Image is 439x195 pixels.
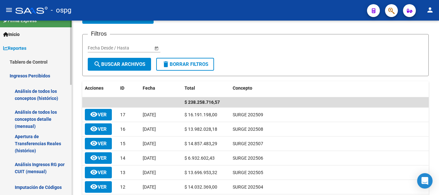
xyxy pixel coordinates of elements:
span: Fecha [143,85,155,91]
div: Open Intercom Messenger [417,173,433,189]
span: $ 13.696.953,32 [184,170,217,175]
button: Buscar Archivos [88,58,151,71]
mat-icon: menu [5,6,13,14]
span: $ 13.982.028,18 [184,127,217,132]
button: Ver [85,109,112,120]
datatable-header-cell: ID [118,81,140,95]
button: Ver [85,167,112,178]
span: [DATE] [143,112,156,117]
mat-icon: remove_red_eye [90,168,98,176]
span: Ver [90,155,107,161]
span: Ver [90,141,107,146]
span: SURGE 202509 [233,112,263,117]
h3: Filtros [88,29,110,38]
button: Ver [85,123,112,135]
span: [DATE] [143,141,156,146]
span: [DATE] [143,184,156,190]
span: Inicio [3,31,20,38]
mat-icon: remove_red_eye [90,139,98,147]
datatable-header-cell: Acciones [82,81,118,95]
button: Open calendar [153,45,160,51]
button: Ver [85,152,112,164]
button: Ver [85,181,112,193]
span: 14 [120,155,125,161]
span: SURGE 202505 [233,170,263,175]
datatable-header-cell: Fecha [140,81,182,95]
mat-icon: remove_red_eye [90,125,98,133]
span: 13 [120,170,125,175]
span: Total [184,85,195,91]
span: - ospg [51,3,71,17]
span: Reportes [3,45,26,52]
span: $ 6.932.602,43 [184,155,215,161]
mat-icon: person [426,6,434,14]
span: SURGE 202507 [233,141,263,146]
span: Ver [90,184,107,190]
input: Fecha inicio [88,45,111,51]
span: Ver [90,170,107,175]
span: $ 16.191.198,00 [184,112,217,117]
span: 15 [120,141,125,146]
mat-icon: remove_red_eye [90,154,98,162]
span: 16 [120,127,125,132]
span: $ 14.032.369,00 [184,184,217,190]
span: $ 238.258.716,57 [184,100,220,105]
span: Buscar Archivos [94,61,145,67]
span: Ver [90,126,107,132]
span: SURGE 202508 [233,127,263,132]
datatable-header-cell: Concepto [230,81,429,95]
span: [DATE] [143,127,156,132]
span: ID [120,85,124,91]
mat-icon: delete [162,60,170,68]
span: 17 [120,112,125,117]
datatable-header-cell: Total [182,81,230,95]
span: 12 [120,184,125,190]
button: Borrar Filtros [156,58,214,71]
span: Borrar Filtros [162,61,208,67]
span: [DATE] [143,155,156,161]
button: Ver [85,138,112,149]
span: Ver [90,112,107,118]
span: SURGE 202504 [233,184,263,190]
mat-icon: remove_red_eye [90,111,98,118]
span: [DATE] [143,170,156,175]
span: $ 14.857.483,29 [184,141,217,146]
span: SURGE 202506 [233,155,263,161]
span: Crear Otros Ingreso [87,15,148,21]
input: Fecha fin [117,45,148,51]
span: Concepto [233,85,252,91]
span: Acciones [85,85,103,91]
mat-icon: remove_red_eye [90,183,98,191]
mat-icon: search [94,60,101,68]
